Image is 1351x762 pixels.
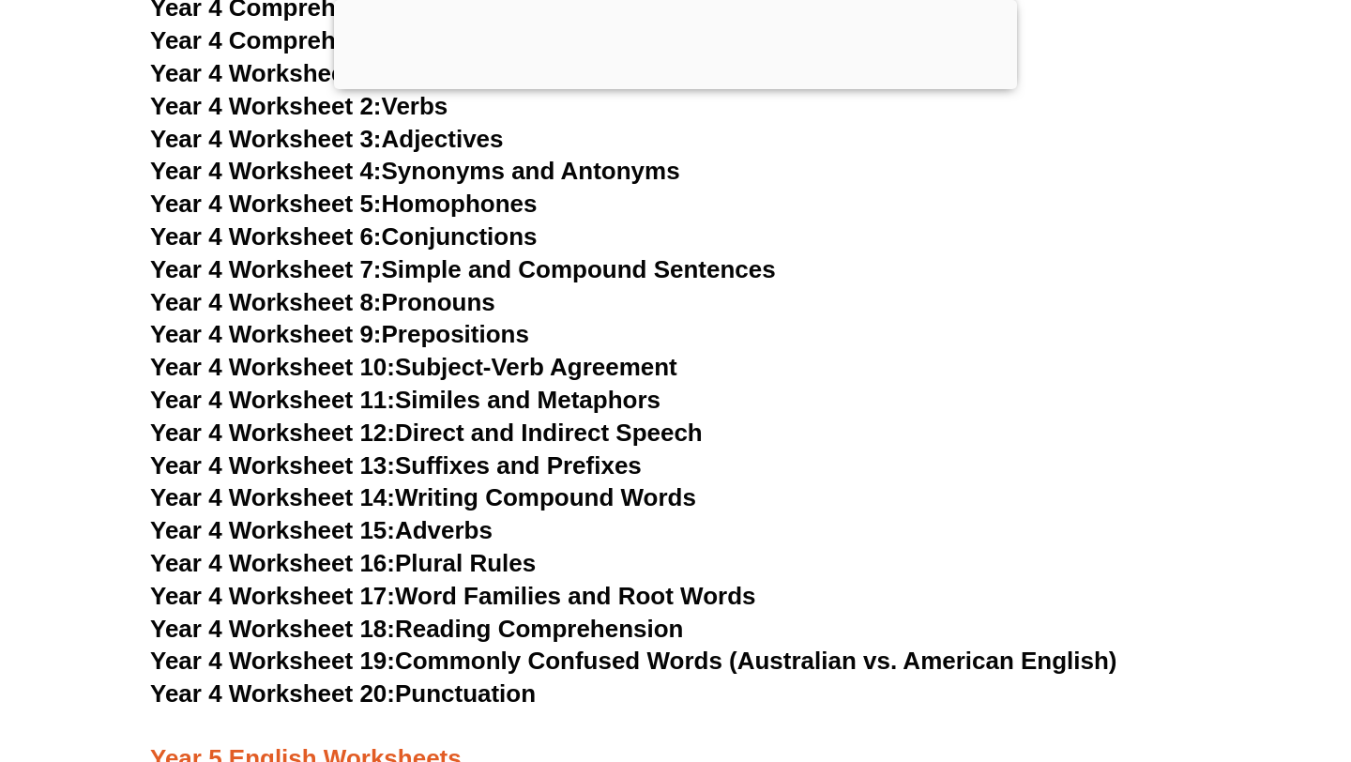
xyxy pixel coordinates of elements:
[150,157,680,185] a: Year 4 Worksheet 4:Synonyms and Antonyms
[150,386,395,414] span: Year 4 Worksheet 11:
[150,222,382,251] span: Year 4 Worksheet 6:
[150,516,493,544] a: Year 4 Worksheet 15:Adverbs
[150,451,642,480] a: Year 4 Worksheet 13:Suffixes and Prefixes
[150,125,504,153] a: Year 4 Worksheet 3:Adjectives
[150,679,536,708] a: Year 4 Worksheet 20:Punctuation
[150,59,457,87] a: Year 4 Worksheet 1:Nouns
[150,125,382,153] span: Year 4 Worksheet 3:
[150,92,448,120] a: Year 4 Worksheet 2:Verbs
[150,549,536,577] a: Year 4 Worksheet 16:Plural Rules
[1029,550,1351,762] iframe: Chat Widget
[150,353,395,381] span: Year 4 Worksheet 10:
[150,419,703,447] a: Year 4 Worksheet 12:Direct and Indirect Speech
[150,483,696,511] a: Year 4 Worksheet 14:Writing Compound Words
[150,647,1117,675] a: Year 4 Worksheet 19:Commonly Confused Words (Australian vs. American English)
[150,386,660,414] a: Year 4 Worksheet 11:Similes and Metaphors
[150,419,395,447] span: Year 4 Worksheet 12:
[150,92,382,120] span: Year 4 Worksheet 2:
[150,679,395,708] span: Year 4 Worksheet 20:
[150,190,382,218] span: Year 4 Worksheet 5:
[150,549,395,577] span: Year 4 Worksheet 16:
[150,222,538,251] a: Year 4 Worksheet 6:Conjunctions
[150,647,395,675] span: Year 4 Worksheet 19:
[150,288,495,316] a: Year 4 Worksheet 8:Pronouns
[150,26,872,54] a: Year 4 Comprehension Worksheet 20: The Soccer Tournament
[150,353,677,381] a: Year 4 Worksheet 10:Subject-Verb Agreement
[150,288,382,316] span: Year 4 Worksheet 8:
[150,255,776,283] a: Year 4 Worksheet 7:Simple and Compound Sentences
[150,582,395,610] span: Year 4 Worksheet 17:
[150,483,395,511] span: Year 4 Worksheet 14:
[150,516,395,544] span: Year 4 Worksheet 15:
[150,320,382,348] span: Year 4 Worksheet 9:
[150,615,395,643] span: Year 4 Worksheet 18:
[150,255,382,283] span: Year 4 Worksheet 7:
[150,582,755,610] a: Year 4 Worksheet 17:Word Families and Root Words
[150,59,382,87] span: Year 4 Worksheet 1:
[150,190,538,218] a: Year 4 Worksheet 5:Homophones
[150,615,683,643] a: Year 4 Worksheet 18:Reading Comprehension
[150,451,395,480] span: Year 4 Worksheet 13:
[150,320,529,348] a: Year 4 Worksheet 9:Prepositions
[150,157,382,185] span: Year 4 Worksheet 4:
